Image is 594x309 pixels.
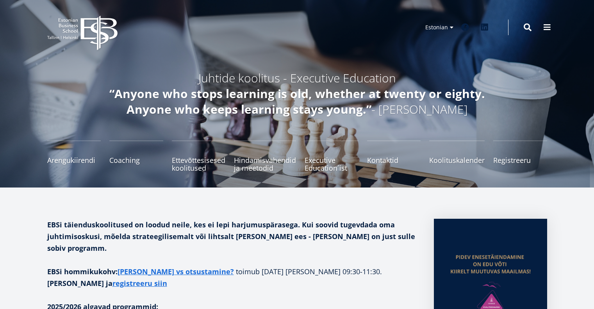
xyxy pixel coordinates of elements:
a: Registreeru [493,141,547,172]
em: “Anyone who stops learning is old, whether at twenty or eighty. Anyone who keeps learning stays y... [109,86,485,117]
a: registreeru siin [112,277,167,289]
span: Registreeru [493,156,547,164]
a: Linkedin [477,20,492,35]
span: Ettevõttesisesed koolitused [172,156,226,172]
strong: EBSi täienduskoolitused on loodud neile, kes ei lepi harjumuspärasega. Kui soovid tugevdada oma j... [47,220,415,253]
span: Executive Education´ist [305,156,359,172]
strong: EBSi hommikukohv: [47,267,236,276]
a: [PERSON_NAME] vs otsustamine? [118,266,234,277]
span: Coaching [109,156,163,164]
a: Ettevõttesisesed koolitused [172,141,226,172]
a: Hindamisvahendid ja meetodid [234,141,296,172]
span: Kontaktid [367,156,421,164]
a: Koolituskalender [429,141,485,172]
a: Kontaktid [367,141,421,172]
a: Arengukiirendi [47,141,101,172]
a: Coaching [109,141,163,172]
h5: Juhtide koolitus - Executive Education [90,70,504,86]
span: Hindamisvahendid ja meetodid [234,156,296,172]
a: Facebook [457,20,473,35]
strong: [PERSON_NAME] ja [47,279,167,288]
p: toimub [DATE] [PERSON_NAME] 09:30-11:30. [47,266,418,289]
h5: - [PERSON_NAME] [90,86,504,117]
span: Arengukiirendi [47,156,101,164]
span: Koolituskalender [429,156,485,164]
a: Executive Education´ist [305,141,359,172]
